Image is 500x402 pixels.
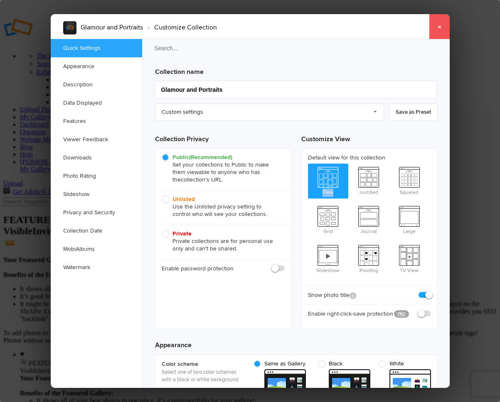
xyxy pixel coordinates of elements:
[51,240,142,258] a: MobiAlbums
[348,242,389,275] span: Proofing
[308,242,349,275] span: Slideshow
[162,230,281,252] span: Private collections are for personal use only and can't be shared.
[389,103,438,121] a: Save as Preset
[181,176,223,183] span: collection's URL.
[172,196,195,203] b: Unlisted
[308,164,349,197] span: Flow
[189,154,232,161] i: (Recommended)
[318,360,366,368] span: Black
[308,310,388,318] b: Enable right-click-save protection
[155,103,384,121] a: Custom settings
[389,242,430,275] span: TV View
[155,333,438,350] h3: Appearance
[51,185,142,203] a: Slideshow
[162,368,245,383] p: Select one of two color schemes with a black or white background.
[172,230,192,237] b: Private
[51,167,142,185] a: Photo Rating
[51,130,142,149] a: Viewer Feedback
[308,291,356,299] b: Show photo title
[172,154,232,161] b: Public
[51,57,142,76] a: Appearance
[429,14,450,39] a: ×
[389,203,430,236] span: Large
[155,64,438,77] h3: Collection name
[308,154,431,162] b: Default view for this collection
[379,360,427,368] span: White
[143,20,217,34] li: Customize Collection
[51,258,142,277] a: Watermark
[162,154,281,184] span: Set your collections to Public to make them viewable to anyone who has the
[254,360,305,368] span: Same as Gallery
[142,39,451,58] input: Search...
[51,149,142,167] a: Downloads
[348,203,389,236] span: Journal
[162,265,234,273] b: Enable password protection
[81,20,143,34] li: Glamour and Portraits
[51,94,142,112] a: Data Displayed
[162,196,281,218] span: Use the Unlisted privacy setting to control who will see your collections.
[394,310,409,318] a: PRO
[51,222,142,240] a: Collection Date
[389,164,430,197] span: Squared
[51,39,142,57] a: Quick Settings
[301,127,438,148] h3: Customize View
[51,76,142,94] a: Description
[51,203,142,222] a: Privacy and Security
[308,203,349,236] span: Grid
[155,127,291,148] h3: Collection Privacy
[51,112,142,130] a: Features
[162,360,245,368] b: Color scheme
[348,164,389,197] span: Justified
[63,21,76,34] img: album_sample.webp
